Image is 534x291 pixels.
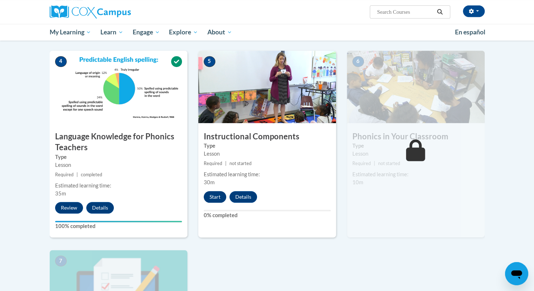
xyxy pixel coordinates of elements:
span: Explore [169,28,198,37]
div: Lesson [204,150,331,158]
span: not started [378,161,400,166]
h3: Instructional Components [198,131,336,142]
label: Type [352,142,479,150]
label: Type [204,142,331,150]
div: Estimated learning time: [204,170,331,178]
label: Type [55,153,182,161]
button: Review [55,202,83,214]
span: completed [81,172,102,177]
div: Lesson [55,161,182,169]
h3: Language Knowledge for Phonics Teachers [50,131,187,153]
div: Your progress [55,221,182,222]
label: 0% completed [204,211,331,219]
input: Search Courses [376,8,434,16]
span: 5 [204,56,215,67]
label: 100% completed [55,222,182,230]
span: 30m [204,179,215,185]
div: Main menu [39,24,496,41]
a: Engage [128,24,165,41]
img: Course Image [347,51,485,123]
button: Search [434,8,445,16]
div: Estimated learning time: [55,182,182,190]
span: | [225,161,227,166]
span: Required [55,172,74,177]
span: 10m [352,179,363,185]
a: Explore [164,24,203,41]
a: En español [450,25,490,40]
div: Estimated learning time: [352,170,479,178]
span: About [207,28,232,37]
a: Cox Campus [50,5,187,18]
img: Cox Campus [50,5,131,18]
button: Account Settings [463,5,485,17]
span: not started [229,161,252,166]
button: Start [204,191,226,203]
span: 4 [55,56,67,67]
span: En español [455,28,485,36]
span: My Learning [49,28,91,37]
a: About [203,24,237,41]
iframe: Button to launch messaging window [505,262,528,285]
span: 6 [352,56,364,67]
span: | [374,161,375,166]
span: Engage [133,28,160,37]
a: Learn [96,24,128,41]
img: Course Image [50,51,187,123]
button: Details [86,202,114,214]
h3: Phonics in Your Classroom [347,131,485,142]
span: Required [204,161,222,166]
button: Details [229,191,257,203]
a: My Learning [45,24,96,41]
span: | [76,172,78,177]
div: Lesson [352,150,479,158]
span: Required [352,161,371,166]
span: Learn [100,28,123,37]
span: 7 [55,256,67,266]
img: Course Image [198,51,336,123]
span: 35m [55,190,66,197]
